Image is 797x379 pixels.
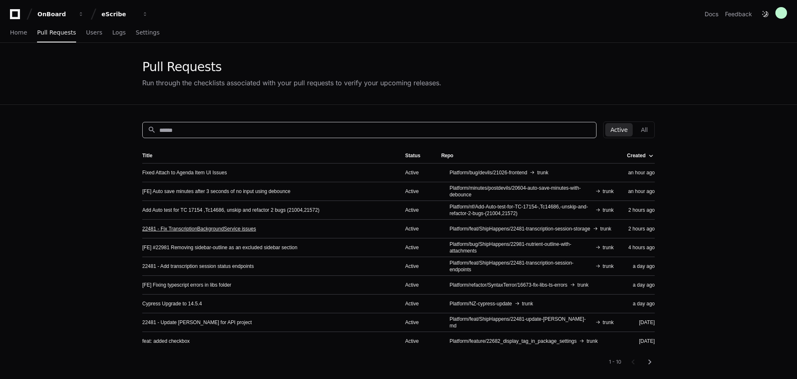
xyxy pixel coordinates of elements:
[603,319,614,326] span: trunk
[627,225,655,232] div: 2 hours ago
[450,169,527,176] span: Platform/bug/devils/21026-frontend
[450,316,593,329] span: Platform/feat/ShipHappens/22481-update-[PERSON_NAME]-md
[627,300,655,307] div: a day ago
[405,225,428,232] div: Active
[142,59,441,74] div: Pull Requests
[136,23,159,42] a: Settings
[136,30,159,35] span: Settings
[627,282,655,288] div: a day ago
[450,338,577,344] span: Platform/feature/22682_display_tag_in_package_settings
[603,244,614,251] span: trunk
[34,7,87,22] button: OnBoard
[10,30,27,35] span: Home
[148,126,156,134] mat-icon: search
[142,225,256,232] a: 22481 - Fix TranscriptionBackgroundService issues
[98,7,151,22] button: eScribe
[627,188,655,195] div: an hour ago
[627,319,655,326] div: [DATE]
[86,23,102,42] a: Users
[37,30,76,35] span: Pull Requests
[142,263,254,270] a: 22481 - Add transcription session status endpoints
[405,244,428,251] div: Active
[405,152,421,159] div: Status
[627,338,655,344] div: [DATE]
[725,10,752,18] button: Feedback
[405,338,428,344] div: Active
[600,225,611,232] span: trunk
[603,207,614,213] span: trunk
[142,207,319,213] a: Add Auto test for TC 17154 ,Tc14686, unskip and refactor 2 bugs (21004,21572)
[142,300,202,307] a: Cypress Upgrade to 14.5.4
[142,319,252,326] a: 22481 - Update [PERSON_NAME] for API project
[609,359,621,365] div: 1 - 10
[142,188,290,195] a: [FE] Auto save minutes after 3 seconds of no input using debounce
[450,300,512,307] span: Platform/NZ-cypress-update
[587,338,598,344] span: trunk
[37,10,73,18] div: OnBoard
[450,203,593,217] span: Platform/nf/Add-Auto-test-for-TC-17154-,Tc14686,-unskip-and-refactor-2-bugs-(21004,21572)
[627,152,646,159] div: Created
[405,188,428,195] div: Active
[142,282,231,288] a: [FE] Fixing typescript errors in libs folder
[522,300,533,307] span: trunk
[142,169,227,176] a: Fixed Attach to Agenda Item UI Issues
[537,169,548,176] span: trunk
[627,263,655,270] div: a day ago
[627,207,655,213] div: 2 hours ago
[405,282,428,288] div: Active
[450,241,593,254] span: Platform/bug/ShipHappens/22981-nutrient-outline-with-attachments
[112,23,126,42] a: Logs
[627,244,655,251] div: 4 hours ago
[101,10,137,18] div: eScribe
[405,152,428,159] div: Status
[405,319,428,326] div: Active
[405,169,428,176] div: Active
[405,300,428,307] div: Active
[86,30,102,35] span: Users
[450,225,590,232] span: Platform/feat/ShipHappens/22481-transcription-session-storage
[627,169,655,176] div: an hour ago
[603,263,614,270] span: trunk
[605,123,632,136] button: Active
[450,185,593,198] span: Platform/minutes/postdevils/20604-auto-save-minutes-with-debounce
[645,357,655,367] mat-icon: chevron_right
[142,152,152,159] div: Title
[112,30,126,35] span: Logs
[142,78,441,88] div: Run through the checklists associated with your pull requests to verify your upcoming releases.
[603,188,614,195] span: trunk
[636,123,653,136] button: All
[142,152,392,159] div: Title
[450,260,593,273] span: Platform/feat/ShipHappens/22481-transcription-session-endpoints
[577,282,589,288] span: trunk
[435,148,621,163] th: Repo
[142,338,190,344] a: feat: added checkbox
[405,263,428,270] div: Active
[10,23,27,42] a: Home
[450,282,567,288] span: Platform/refactor/SyntaxTerror/16673-fix-libs-ts-errors
[142,244,297,251] a: [FE] #22981 Removing sidebar-outline as an excluded sidebar section
[37,23,76,42] a: Pull Requests
[627,152,653,159] div: Created
[705,10,718,18] a: Docs
[405,207,428,213] div: Active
